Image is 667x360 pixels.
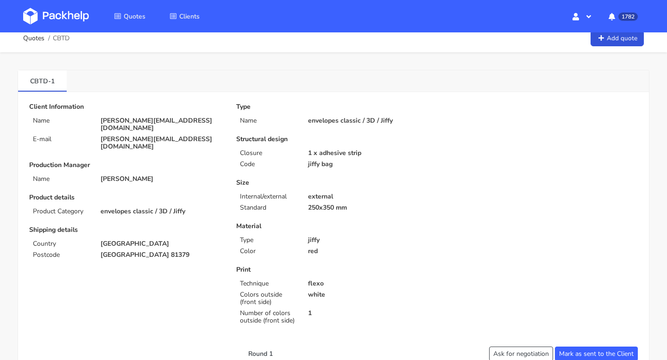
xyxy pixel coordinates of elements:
[23,8,89,25] img: Dashboard
[18,70,67,91] a: CBTD-1
[101,136,223,150] p: [PERSON_NAME][EMAIL_ADDRESS][DOMAIN_NAME]
[29,161,223,169] p: Production Manager
[240,193,296,200] p: Internal/external
[33,136,89,143] p: E-mail
[240,149,296,157] p: Closure
[308,291,431,298] p: white
[179,12,200,21] span: Clients
[101,208,223,215] p: envelopes classic / 3D / Jiffy
[618,12,638,21] span: 1782
[240,248,296,255] p: Color
[240,117,296,124] p: Name
[101,251,223,259] p: [GEOGRAPHIC_DATA] 81379
[158,8,211,25] a: Clients
[236,179,430,186] p: Size
[33,175,89,183] p: Name
[236,103,430,111] p: Type
[308,280,431,287] p: flexo
[29,103,223,111] p: Client Information
[124,12,145,21] span: Quotes
[308,310,431,317] p: 1
[240,236,296,244] p: Type
[101,175,223,183] p: [PERSON_NAME]
[308,193,431,200] p: external
[33,208,89,215] p: Product Category
[53,35,69,42] span: CBTD
[308,204,431,211] p: 250x350 mm
[236,266,430,273] p: Print
[23,29,69,48] nav: breadcrumb
[23,35,44,42] a: Quotes
[240,291,296,306] p: Colors outside (front side)
[29,226,223,234] p: Shipping details
[236,223,430,230] p: Material
[591,31,644,47] a: Add quote
[33,117,89,124] p: Name
[308,117,431,124] p: envelopes classic / 3D / Jiffy
[308,161,431,168] p: jiffy bag
[308,236,431,244] p: jiffy
[308,248,431,255] p: red
[101,240,223,248] p: [GEOGRAPHIC_DATA]
[308,149,431,157] p: 1 x adhesive strip
[601,8,644,25] button: 1782
[240,310,296,324] p: Number of colors outside (front side)
[236,136,430,143] p: Structural design
[101,117,223,132] p: [PERSON_NAME][EMAIL_ADDRESS][DOMAIN_NAME]
[103,8,157,25] a: Quotes
[240,204,296,211] p: Standard
[240,280,296,287] p: Technique
[240,161,296,168] p: Code
[33,240,89,248] p: Country
[33,251,89,259] p: Postcode
[29,194,223,201] p: Product details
